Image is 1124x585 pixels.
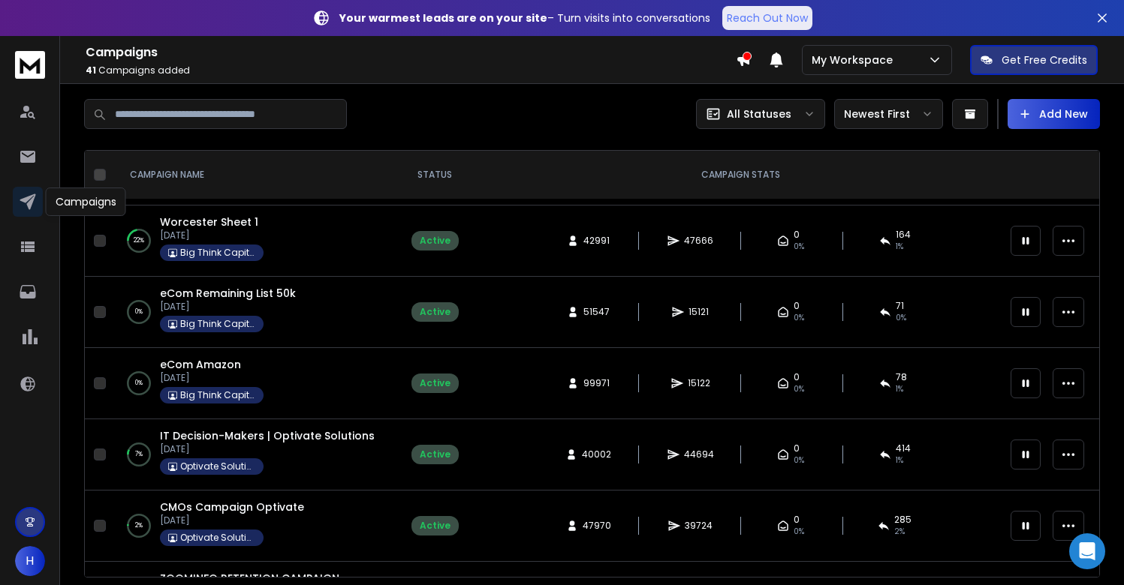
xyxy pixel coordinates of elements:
[582,448,611,460] span: 40002
[794,312,804,324] span: 0%
[160,301,296,313] p: [DATE]
[160,443,375,455] p: [DATE]
[135,447,143,462] p: 7 %
[684,448,714,460] span: 44694
[894,526,905,538] span: 2 %
[160,372,264,384] p: [DATE]
[794,241,804,253] span: 0%
[180,318,255,330] p: Big Think Capital
[135,518,143,533] p: 2 %
[86,64,96,76] span: 41
[134,233,144,248] p: 22 %
[794,383,804,395] span: 0%
[896,383,903,395] span: 1 %
[135,376,143,391] p: 0 %
[970,45,1098,75] button: Get Free Credits
[896,229,911,241] span: 164
[420,235,451,247] div: Active
[794,514,800,526] span: 0
[794,300,800,312] span: 0
[480,151,1002,199] th: CAMPAIGN STATS
[896,241,903,253] span: 1 %
[160,214,258,229] a: Worcester Sheet 1
[794,229,800,241] span: 0
[15,51,45,79] img: logo
[46,187,126,216] div: Campaigns
[689,306,709,318] span: 15121
[420,306,451,318] div: Active
[688,377,710,389] span: 15122
[834,99,943,129] button: Newest First
[583,235,610,247] span: 42991
[86,43,736,61] h1: Campaigns
[135,304,143,319] p: 0 %
[339,10,547,25] strong: Your warmest leads are on your site
[160,428,375,443] a: IT Decision-Makers | Optivate Solutions
[812,52,899,67] p: My Workspace
[160,499,304,514] a: CMOs Campaign Optivate
[794,454,804,466] span: 0%
[180,460,255,472] p: Optivate Solutions
[112,277,390,348] td: 0%eCom Remaining List 50k[DATE]Big Think Capital
[112,348,390,419] td: 0%eCom Amazon[DATE]Big Think Capital
[1002,52,1087,67] p: Get Free Credits
[112,490,390,562] td: 2%CMOs Campaign Optivate[DATE]Optivate Solutions
[160,357,241,372] a: eCom Amazon
[583,306,610,318] span: 51547
[15,546,45,576] button: H
[339,10,710,25] p: – Turn visits into conversations
[160,286,296,301] a: eCom Remaining List 50k
[420,377,451,389] div: Active
[896,454,903,466] span: 1 %
[896,312,906,324] span: 0 %
[583,377,610,389] span: 99971
[727,106,791,121] p: All Statuses
[112,205,390,277] td: 22%Worcester Sheet 1[DATE]Big Think Capital
[583,520,611,532] span: 47970
[896,371,907,383] span: 78
[112,151,390,199] th: CAMPAIGN NAME
[896,442,911,454] span: 414
[180,389,255,401] p: Big Think Capital
[390,151,480,199] th: STATUS
[727,10,808,25] p: Reach Out Now
[160,514,304,526] p: [DATE]
[794,442,800,454] span: 0
[112,419,390,490] td: 7%IT Decision-Makers | Optivate Solutions[DATE]Optivate Solutions
[722,6,812,30] a: Reach Out Now
[1008,99,1100,129] button: Add New
[1069,533,1105,569] div: Open Intercom Messenger
[160,229,264,241] p: [DATE]
[894,514,912,526] span: 285
[420,448,451,460] div: Active
[180,532,255,544] p: Optivate Solutions
[794,371,800,383] span: 0
[180,247,255,259] p: Big Think Capital
[685,520,713,532] span: 39724
[896,300,904,312] span: 71
[794,526,804,538] span: 0%
[86,64,736,76] p: Campaigns added
[684,235,713,247] span: 47666
[420,520,451,532] div: Active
